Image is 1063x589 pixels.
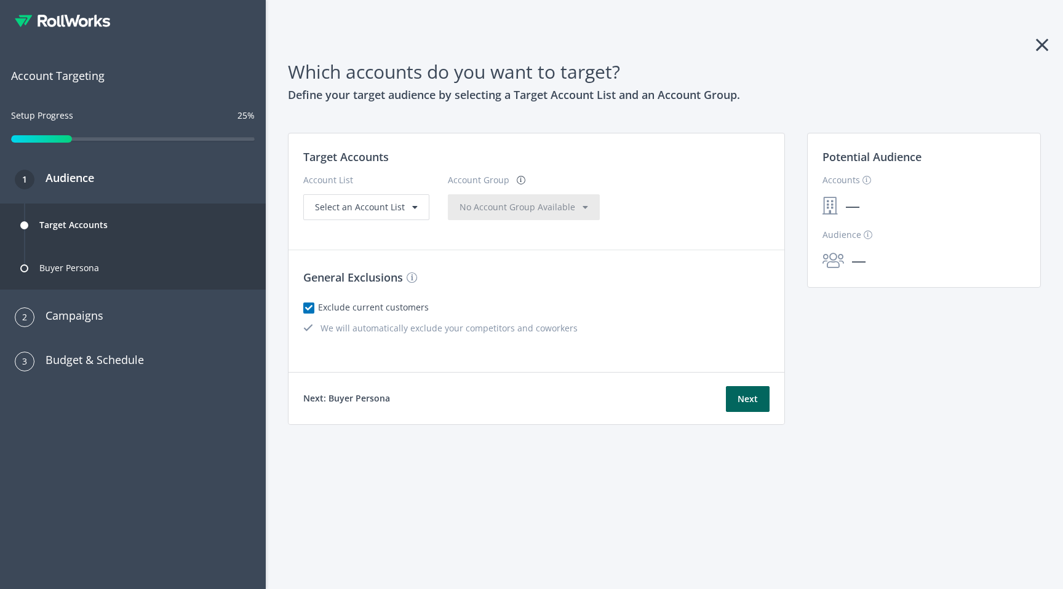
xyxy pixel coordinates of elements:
h3: Audience [34,169,94,186]
div: Setup Progress [11,109,73,133]
div: Account List [303,173,429,194]
span: No Account Group Available [460,201,575,213]
div: RollWorks [15,15,251,28]
div: Account Group [448,173,509,194]
label: Exclude current customers [322,301,429,314]
span: 3 [22,352,27,371]
span: — [844,249,874,272]
h3: Campaigns [34,307,103,324]
div: Target Accounts [39,210,108,240]
span: Account Targeting [11,67,255,84]
div: Select an Account List [315,200,418,214]
button: Next [726,386,770,412]
span: Select an Account List [315,201,405,213]
span: — [838,194,867,218]
div: No Account Group Available [460,200,588,214]
h3: Target Accounts [303,148,770,165]
h3: Potential Audience [822,148,1025,173]
h3: Budget & Schedule [34,351,144,368]
h1: Which accounts do you want to target? [288,57,1041,86]
div: We will automatically exclude your competitors and coworkers [303,322,770,335]
h4: Next: Buyer Persona [303,392,390,405]
h3: Define your target audience by selecting a Target Account List and an Account Group. [288,86,1041,103]
label: Accounts [822,173,871,187]
span: 2 [22,307,27,327]
label: Audience [822,228,872,242]
div: 25% [237,109,255,122]
span: 1 [22,170,27,189]
h3: General Exclusions [303,269,770,286]
div: Buyer Persona [39,253,99,283]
